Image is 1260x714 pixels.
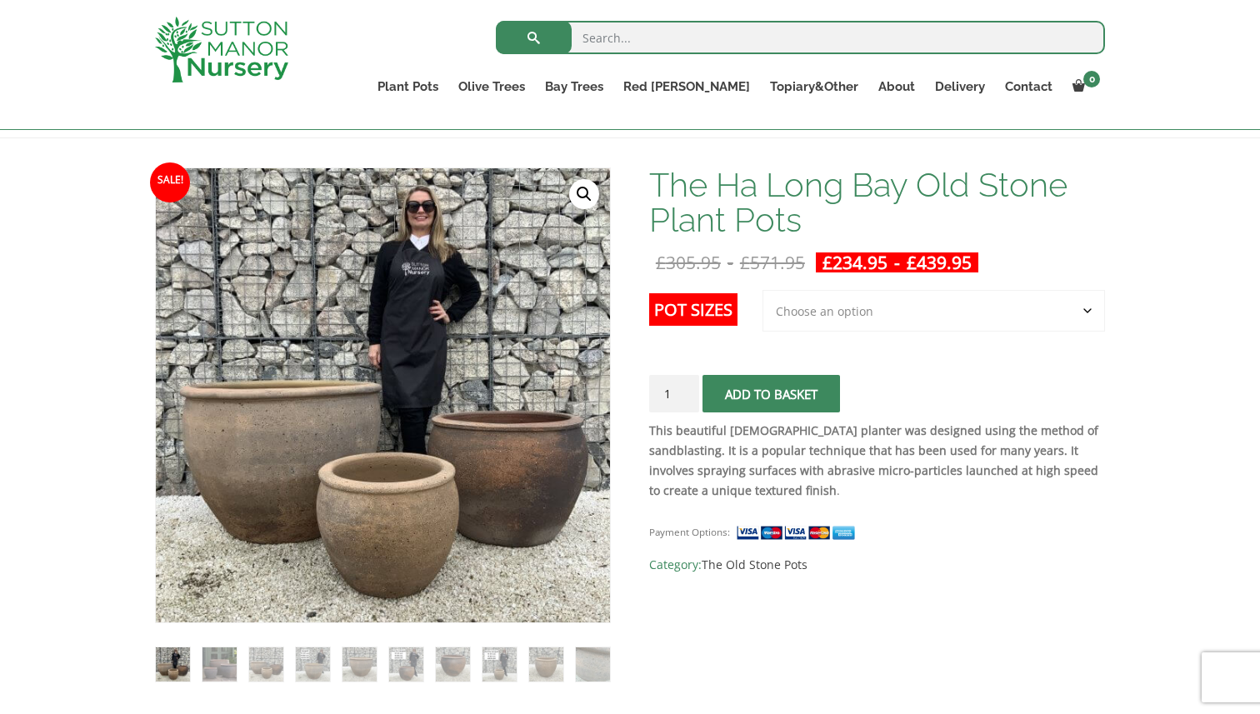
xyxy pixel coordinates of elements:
[822,251,832,274] span: £
[740,251,805,274] bdi: 571.95
[296,647,330,682] img: The Ha Long Bay Old Stone Plant Pots - Image 4
[576,647,610,682] img: The Ha Long Bay Old Stone Plant Pots - Image 10
[656,251,666,274] span: £
[656,251,721,274] bdi: 305.95
[649,555,1105,575] span: Category:
[529,647,563,682] img: The Ha Long Bay Old Stone Plant Pots - Image 9
[202,647,237,682] img: The Ha Long Bay Old Stone Plant Pots - Image 2
[868,75,925,98] a: About
[569,179,599,209] a: View full-screen image gallery
[995,75,1062,98] a: Contact
[907,251,917,274] span: £
[649,375,699,412] input: Product quantity
[156,647,190,682] img: The Ha Long Bay Old Stone Plant Pots
[436,647,470,682] img: The Ha Long Bay Old Stone Plant Pots - Image 7
[448,75,535,98] a: Olive Trees
[822,251,887,274] bdi: 234.95
[342,647,377,682] img: The Ha Long Bay Old Stone Plant Pots - Image 5
[1083,71,1100,87] span: 0
[155,17,288,82] img: logo
[649,422,1098,498] strong: This beautiful [DEMOGRAPHIC_DATA] planter was designed using the method of sandblasting. It is a ...
[482,647,517,682] img: The Ha Long Bay Old Stone Plant Pots - Image 8
[736,524,861,542] img: payment supported
[649,167,1105,237] h1: The Ha Long Bay Old Stone Plant Pots
[740,251,750,274] span: £
[1062,75,1105,98] a: 0
[760,75,868,98] a: Topiary&Other
[367,75,448,98] a: Plant Pots
[649,293,737,326] label: Pot Sizes
[649,421,1105,501] p: .
[613,75,760,98] a: Red [PERSON_NAME]
[535,75,613,98] a: Bay Trees
[150,162,190,202] span: Sale!
[496,21,1105,54] input: Search...
[925,75,995,98] a: Delivery
[702,375,840,412] button: Add to basket
[389,647,423,682] img: The Ha Long Bay Old Stone Plant Pots - Image 6
[816,252,978,272] ins: -
[907,251,972,274] bdi: 439.95
[702,557,807,572] a: The Old Stone Pots
[649,252,812,272] del: -
[249,647,283,682] img: The Ha Long Bay Old Stone Plant Pots - Image 3
[649,526,730,538] small: Payment Options:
